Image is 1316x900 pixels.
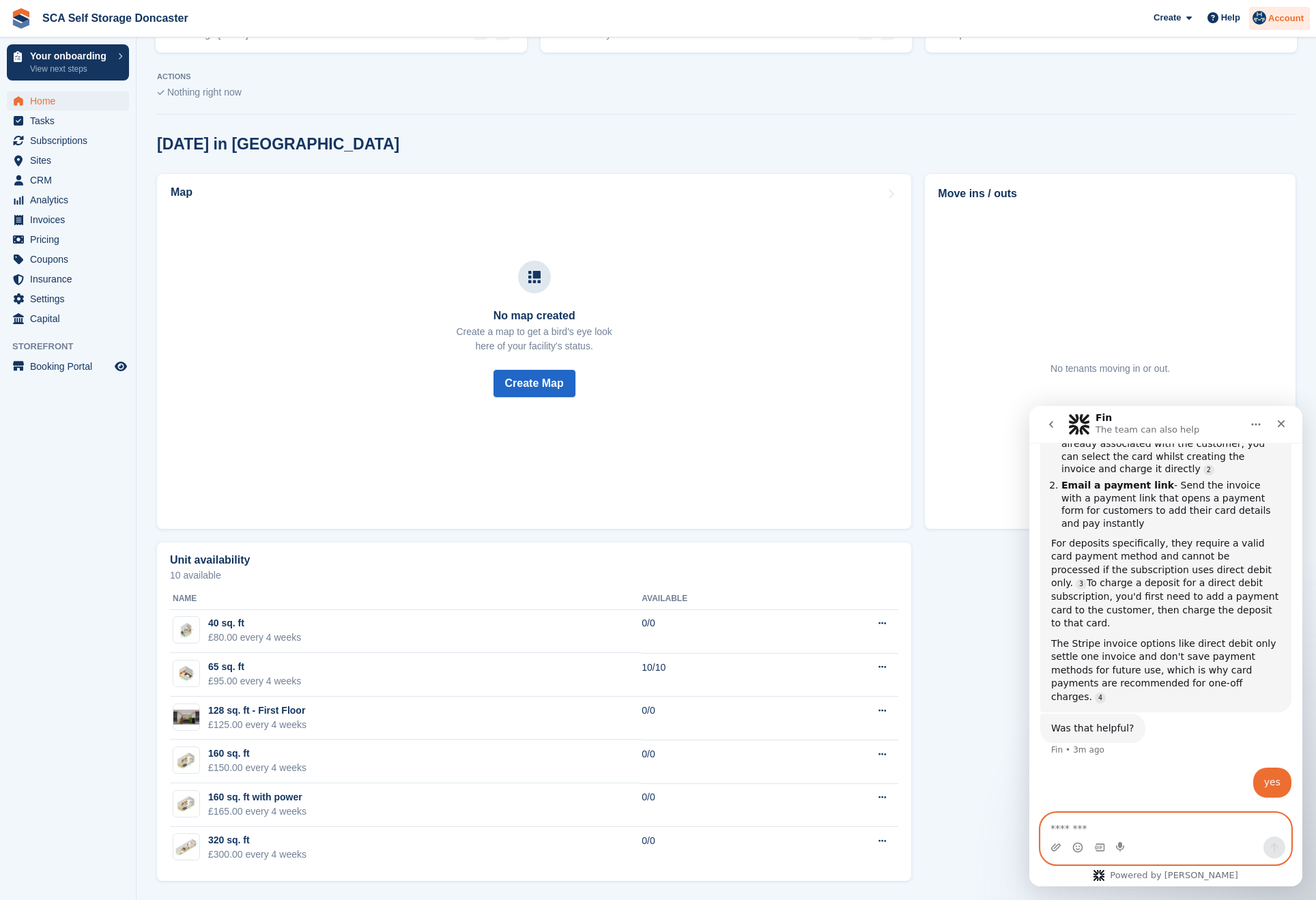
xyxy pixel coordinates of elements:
textarea: Message… [12,407,261,431]
img: 125%20SQ.FT.jpg [173,710,199,725]
button: Upload attachment [21,436,32,447]
span: Create [1154,11,1181,25]
a: menu [7,91,129,111]
span: CRM [30,171,112,190]
a: menu [7,190,129,209]
div: yes [235,370,251,383]
img: SCA-320sqft.jpg [173,838,199,856]
th: Available [642,588,799,610]
div: £80.00 every 4 weeks [208,630,301,645]
iframe: Intercom live chat [1029,406,1302,886]
li: - Send the invoice with a payment link that opens a payment form for customers to add their card ... [32,73,251,124]
button: Start recording [87,436,98,447]
a: menu [7,131,129,150]
h2: Map [171,186,192,199]
td: 0/0 [642,697,799,740]
button: Emoji picker [43,436,54,447]
div: £300.00 every 4 weeks [208,847,306,862]
div: 160 sq. ft [208,746,306,761]
div: 128 sq. ft - First Floor [208,703,306,718]
span: Account [1268,12,1304,25]
div: yes [224,362,262,392]
span: Invoices [30,210,112,229]
span: Tasks [30,111,112,130]
a: menu [7,171,129,190]
span: Help [1221,11,1240,25]
a: menu [7,151,129,170]
div: 320 sq. ft [208,833,306,847]
td: 0/0 [642,827,799,870]
div: Was that helpful? [22,316,105,330]
td: 10/10 [642,653,799,697]
a: menu [7,210,129,229]
div: For deposits specifically, they require a valid card payment method and cannot be processed if th... [22,131,251,224]
span: Sites [30,151,112,170]
a: menu [7,289,129,308]
button: Send a message… [234,431,256,452]
p: View next steps [30,63,111,75]
button: Create Map [493,370,575,397]
div: No tenants moving in or out. [1050,362,1170,376]
span: Pricing [30,230,112,249]
div: £125.00 every 4 weeks [208,718,306,732]
a: Source reference 8557702: [46,173,57,184]
b: Email a payment link [32,74,145,85]
img: SCA-66sqft.jpg [173,665,199,683]
h3: No map created [456,310,612,322]
div: Sam says… [11,362,262,408]
span: Capital [30,309,112,328]
a: menu [7,357,129,376]
button: Gif picker [65,436,76,447]
div: 65 sq. ft [208,660,301,674]
span: Subscriptions [30,131,112,150]
a: menu [7,250,129,269]
img: SCA-160sqft%202.jpg [173,795,199,813]
a: SCA Self Storage Doncaster [37,7,194,29]
img: SCA-43sqft.jpg [173,621,199,639]
img: SCA-160sqft%202.jpg [173,751,199,770]
a: menu [7,230,129,249]
div: 40 sq. ft [208,616,301,630]
li: - If a payment card is already associated with the customer, you can select the card whilst creat... [32,19,251,70]
img: Typing [11,405,49,429]
div: The Stripe invoice options like direct debit only settle one invoice and don't save payment metho... [22,231,251,298]
span: Settings [30,289,112,308]
div: £95.00 every 4 weeks [208,674,301,688]
div: Fin says… [11,308,262,362]
td: 0/0 [642,783,799,827]
img: blank_slate_check_icon-ba018cac091ee9be17c0a81a6c232d5eb81de652e7a59be601be346b1b6ddf79.svg [157,90,164,96]
p: ACTIONS [157,72,1296,81]
td: 0/0 [642,609,799,653]
a: menu [7,309,129,328]
div: Fin • 3m ago [22,340,75,348]
div: £165.00 every 4 weeks [208,804,306,819]
span: Coupons [30,250,112,269]
td: 0/0 [642,740,799,783]
a: Source reference 108410324: [174,59,185,70]
p: Create a map to get a bird's eye look here of your facility's status. [456,325,612,353]
h2: Move ins / outs [938,186,1283,202]
div: £150.00 every 4 weeks [208,761,306,775]
div: Was that helpful?Fin • 3m ago [11,308,116,338]
div: 160 sq. ft with power [208,790,306,804]
a: Preview store [113,358,129,375]
a: menu [7,111,129,130]
img: Sam Chapman [1253,11,1266,25]
span: Booking Portal [30,357,112,376]
img: stora-icon-8386f47178a22dfd0bd8f6a31ec36ba5ce8667c1dd55bd0f319d3a0aa187defe.svg [11,8,31,29]
a: Your onboarding View next steps [7,44,129,81]
h2: [DATE] in [GEOGRAPHIC_DATA] [157,135,399,154]
p: 10 available [170,570,898,580]
a: menu [7,270,129,289]
th: Name [170,588,642,610]
img: map-icn-33ee37083ee616e46c38cad1a60f524a97daa1e2b2c8c0bc3eb3415660979fc1.svg [528,271,541,283]
h2: Unit availability [170,554,250,566]
p: Your onboarding [30,51,111,61]
span: Insurance [30,270,112,289]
